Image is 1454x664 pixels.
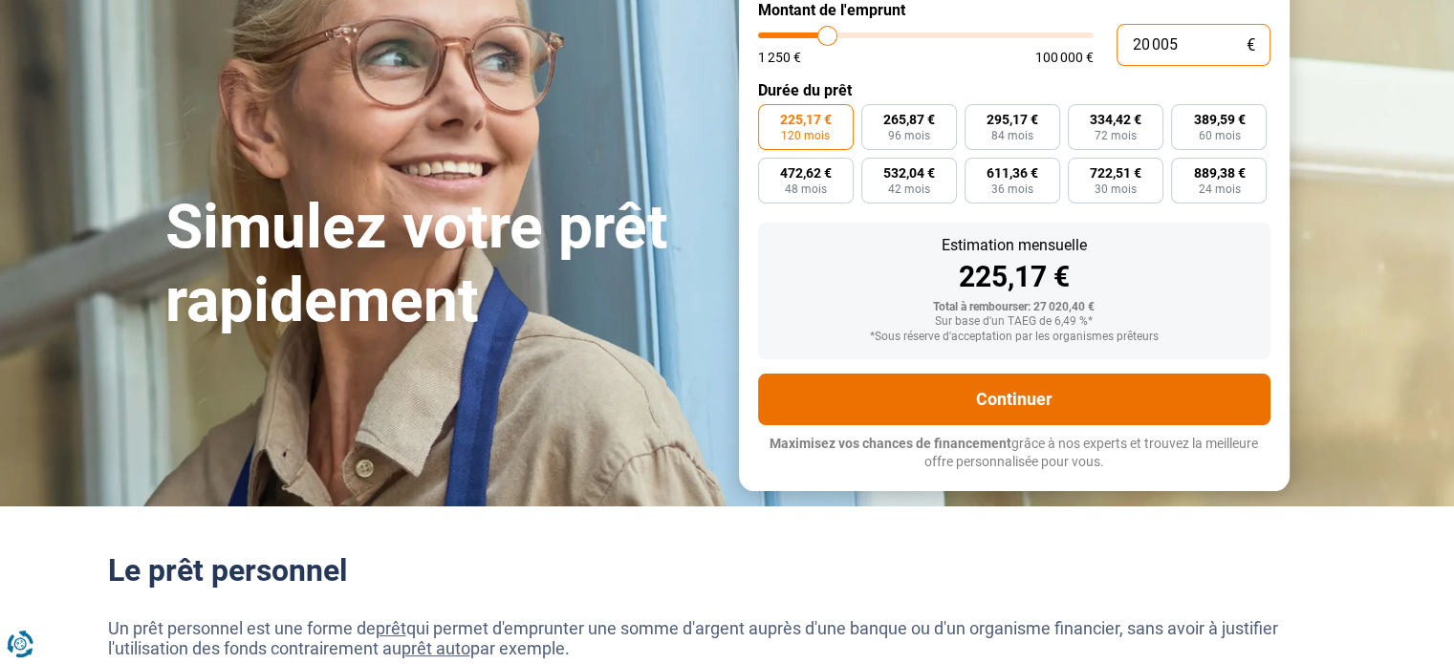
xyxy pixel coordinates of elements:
[773,315,1255,329] div: Sur base d'un TAEG de 6,49 %*
[401,638,470,658] a: prêt auto
[108,552,1347,589] h2: Le prêt personnel
[108,618,1347,659] p: Un prêt personnel est une forme de qui permet d'emprunter une somme d'argent auprès d'une banque ...
[1095,183,1137,195] span: 30 mois
[1095,130,1137,141] span: 72 mois
[1247,37,1255,54] span: €
[1090,113,1141,126] span: 334,42 €
[1193,166,1245,180] span: 889,38 €
[1193,113,1245,126] span: 389,59 €
[780,113,832,126] span: 225,17 €
[991,183,1033,195] span: 36 mois
[883,166,935,180] span: 532,04 €
[773,263,1255,291] div: 225,17 €
[888,130,930,141] span: 96 mois
[1090,166,1141,180] span: 722,51 €
[1198,183,1240,195] span: 24 mois
[888,183,930,195] span: 42 mois
[987,166,1038,180] span: 611,36 €
[785,183,827,195] span: 48 mois
[165,191,716,338] h1: Simulez votre prêt rapidement
[758,374,1270,425] button: Continuer
[773,331,1255,344] div: *Sous réserve d'acceptation par les organismes prêteurs
[1198,130,1240,141] span: 60 mois
[758,51,801,64] span: 1 250 €
[773,238,1255,253] div: Estimation mensuelle
[987,113,1038,126] span: 295,17 €
[1035,51,1094,64] span: 100 000 €
[780,166,832,180] span: 472,62 €
[781,130,830,141] span: 120 mois
[758,81,1270,99] label: Durée du prêt
[773,301,1255,314] div: Total à rembourser: 27 020,40 €
[770,436,1011,451] span: Maximisez vos chances de financement
[991,130,1033,141] span: 84 mois
[883,113,935,126] span: 265,87 €
[376,618,406,638] a: prêt
[758,1,1270,19] label: Montant de l'emprunt
[758,435,1270,472] p: grâce à nos experts et trouvez la meilleure offre personnalisée pour vous.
